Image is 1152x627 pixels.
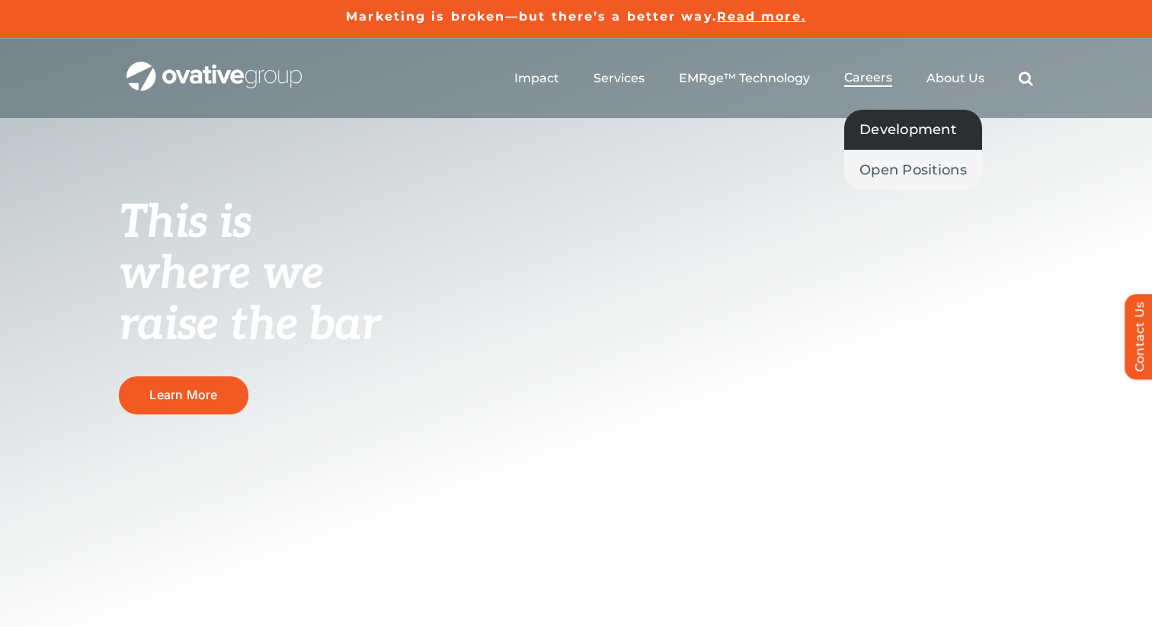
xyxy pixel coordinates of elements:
[119,247,380,353] span: where we raise the bar
[679,71,810,86] a: EMRge™ Technology
[126,60,302,75] a: OG_Full_horizontal_WHT
[119,376,248,414] a: Learn More
[119,196,251,251] span: This is
[926,71,984,86] a: About Us
[594,71,645,86] a: Services
[844,110,982,149] a: Development
[859,159,967,181] span: Open Positions
[1019,71,1033,86] a: Search
[844,70,892,85] span: Careers
[844,150,982,190] a: Open Positions
[717,9,806,24] a: Read more.
[859,119,956,140] span: Development
[149,388,217,402] span: Learn More
[514,54,1033,103] nav: Menu
[844,70,892,87] a: Careers
[346,9,717,24] a: Marketing is broken—but there’s a better way.
[514,71,559,86] a: Impact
